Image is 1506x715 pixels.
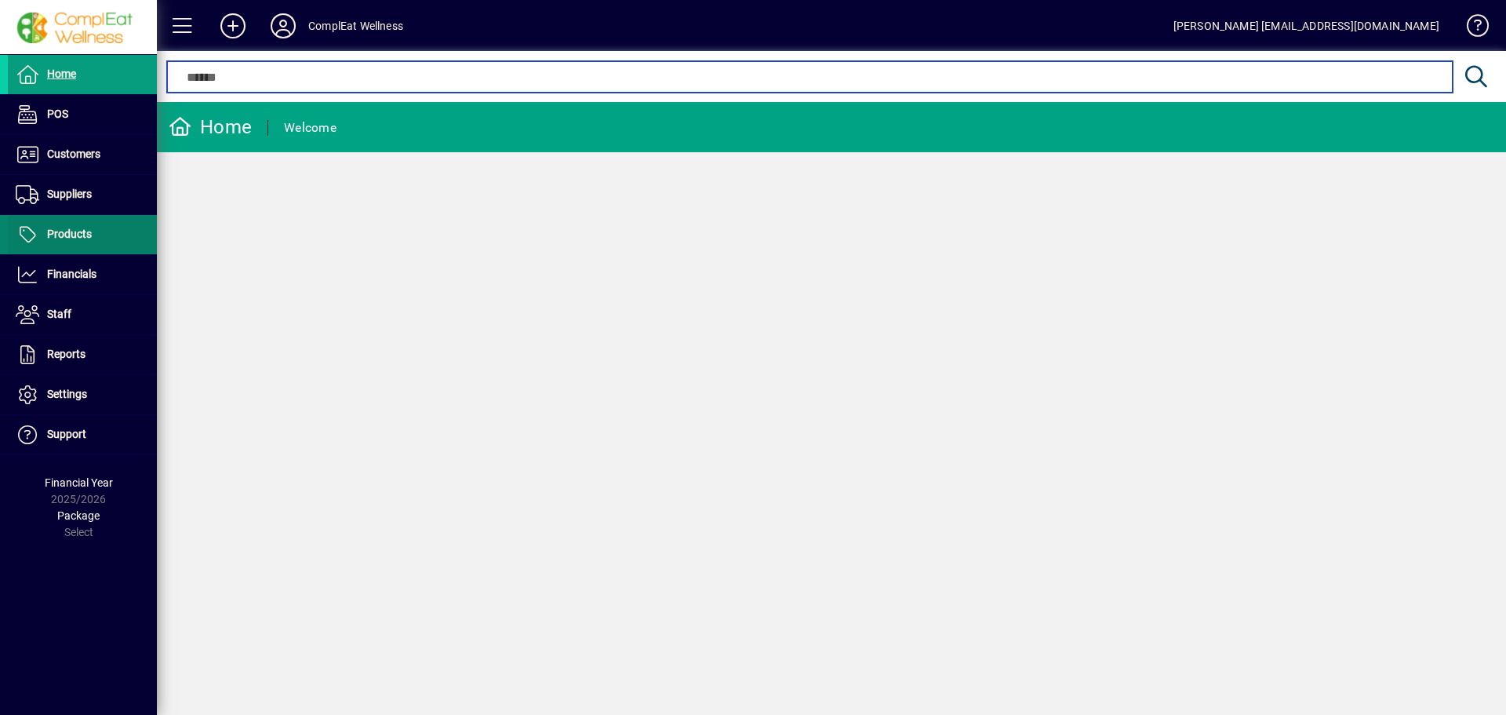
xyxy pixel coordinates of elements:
a: Products [8,215,157,254]
span: Suppliers [47,188,92,200]
a: POS [8,95,157,134]
a: Settings [8,375,157,414]
div: Welcome [284,115,336,140]
span: Reports [47,348,85,360]
span: Staff [47,308,71,320]
span: Support [47,428,86,440]
span: Settings [47,388,87,400]
span: Home [47,67,76,80]
span: Financials [47,268,96,280]
button: Add [208,12,258,40]
span: POS [47,108,68,120]
a: Suppliers [8,175,157,214]
span: Products [47,228,92,240]
span: Package [57,509,100,522]
span: Customers [47,148,100,160]
a: Financials [8,255,157,294]
div: Home [169,115,252,140]
a: Reports [8,335,157,374]
div: ComplEat Wellness [308,13,403,38]
a: Customers [8,135,157,174]
span: Financial Year [45,476,113,489]
div: [PERSON_NAME] [EMAIL_ADDRESS][DOMAIN_NAME] [1173,13,1439,38]
a: Support [8,415,157,454]
a: Staff [8,295,157,334]
a: Knowledge Base [1455,3,1486,54]
button: Profile [258,12,308,40]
